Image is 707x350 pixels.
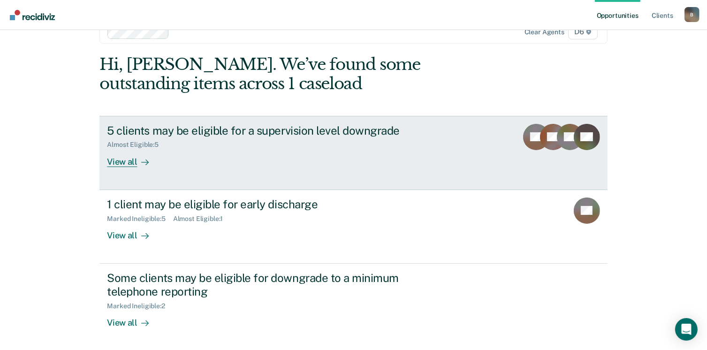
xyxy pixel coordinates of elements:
[107,302,172,310] div: Marked Ineligible : 2
[107,149,160,167] div: View all
[568,24,598,39] span: D6
[99,55,506,93] div: Hi, [PERSON_NAME]. We’ve found some outstanding items across 1 caseload
[107,222,160,241] div: View all
[107,271,436,298] div: Some clients may be eligible for downgrade to a minimum telephone reporting
[684,7,699,22] div: B
[107,215,173,223] div: Marked Ineligible : 5
[99,116,607,190] a: 5 clients may be eligible for a supervision level downgradeAlmost Eligible:5View all
[684,7,699,22] button: Profile dropdown button
[173,215,231,223] div: Almost Eligible : 1
[10,10,55,20] img: Recidiviz
[107,141,166,149] div: Almost Eligible : 5
[107,198,436,211] div: 1 client may be eligible for early discharge
[107,124,436,137] div: 5 clients may be eligible for a supervision level downgrade
[107,310,160,328] div: View all
[675,318,698,341] div: Open Intercom Messenger
[99,190,607,264] a: 1 client may be eligible for early dischargeMarked Ineligible:5Almost Eligible:1View all
[525,28,564,36] div: Clear agents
